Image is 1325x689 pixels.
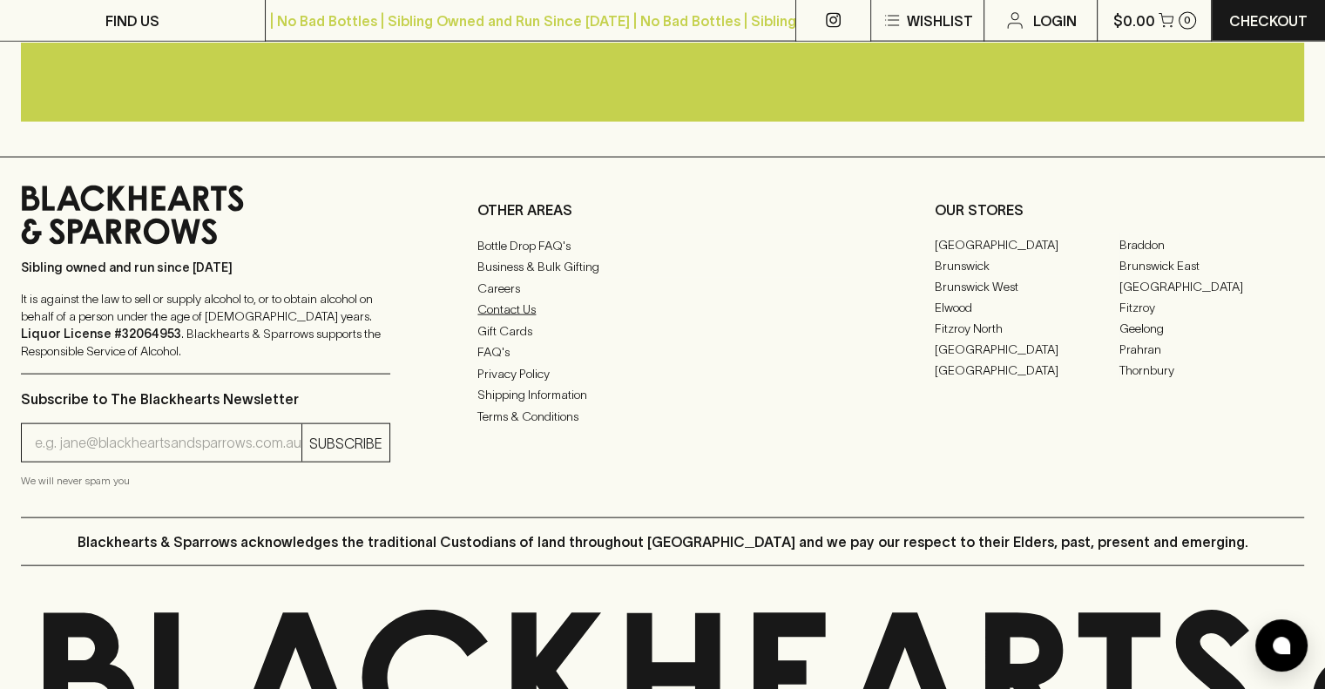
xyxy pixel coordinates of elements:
[21,259,390,276] p: Sibling owned and run since [DATE]
[21,327,181,341] strong: Liquor License #32064953
[1184,16,1191,25] p: 0
[1032,10,1076,31] p: Login
[21,472,390,490] p: We will never spam you
[906,10,972,31] p: Wishlist
[1119,297,1304,318] a: Fitzroy
[1119,318,1304,339] a: Geelong
[935,255,1119,276] a: Brunswick
[477,235,847,256] a: Bottle Drop FAQ's
[1119,276,1304,297] a: [GEOGRAPHIC_DATA]
[21,290,390,360] p: It is against the law to sell or supply alcohol to, or to obtain alcohol on behalf of a person un...
[105,10,159,31] p: FIND US
[477,199,847,220] p: OTHER AREAS
[477,384,847,405] a: Shipping Information
[1119,360,1304,381] a: Thornbury
[935,339,1119,360] a: [GEOGRAPHIC_DATA]
[309,433,382,454] p: SUBSCRIBE
[935,276,1119,297] a: Brunswick West
[477,341,847,362] a: FAQ's
[1273,637,1290,654] img: bubble-icon
[477,278,847,299] a: Careers
[477,363,847,384] a: Privacy Policy
[302,424,389,462] button: SUBSCRIBE
[935,360,1119,381] a: [GEOGRAPHIC_DATA]
[1119,255,1304,276] a: Brunswick East
[935,234,1119,255] a: [GEOGRAPHIC_DATA]
[477,406,847,427] a: Terms & Conditions
[21,388,390,409] p: Subscribe to The Blackhearts Newsletter
[477,256,847,277] a: Business & Bulk Gifting
[1119,339,1304,360] a: Prahran
[1119,234,1304,255] a: Braddon
[1229,10,1308,31] p: Checkout
[935,199,1304,220] p: OUR STORES
[477,299,847,320] a: Contact Us
[935,297,1119,318] a: Elwood
[935,318,1119,339] a: Fitzroy North
[1113,10,1155,31] p: $0.00
[78,531,1248,552] p: Blackhearts & Sparrows acknowledges the traditional Custodians of land throughout [GEOGRAPHIC_DAT...
[477,321,847,341] a: Gift Cards
[35,429,301,457] input: e.g. jane@blackheartsandsparrows.com.au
